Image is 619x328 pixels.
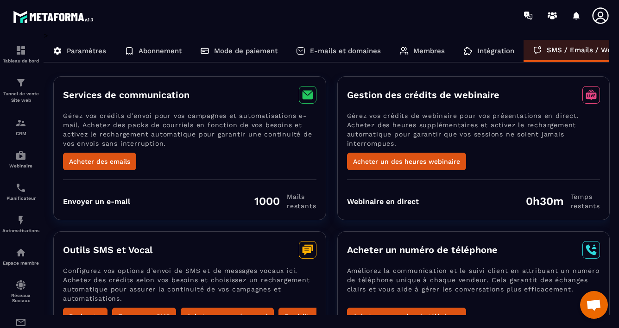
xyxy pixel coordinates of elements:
[2,163,39,168] p: Webinaire
[571,201,600,210] span: restants
[63,244,152,255] h3: Outils SMS et Vocal
[63,308,107,325] button: Recharger
[347,197,419,206] div: Webinaire en direct
[347,244,498,255] h3: Acheter un numéro de téléphone
[347,308,466,325] button: Acheter un numéro de téléphone
[15,215,26,226] img: automations
[278,308,326,325] button: Expéditeur
[2,70,39,111] a: formationformationTunnel de vente Site web
[571,192,600,201] span: Temps
[2,272,39,310] a: social-networksocial-networkRéseaux Sociaux
[2,260,39,266] p: Espace membre
[139,47,182,55] p: Abonnement
[347,111,600,153] p: Gérez vos crédits de webinaire pour vos présentations en direct. Achetez des heures supplémentair...
[2,143,39,175] a: automationsautomationsWebinaire
[181,308,274,325] button: Acheter un numéro vocal
[2,58,39,63] p: Tableau de bord
[15,279,26,291] img: social-network
[112,308,176,325] button: Envoyer un SMS
[526,192,600,210] div: 0h30m
[2,196,39,201] p: Planificateur
[2,91,39,104] p: Tunnel de vente Site web
[2,293,39,303] p: Réseaux Sociaux
[2,208,39,240] a: automationsautomationsAutomatisations
[63,111,316,153] p: Gérez vos crédits d’envoi pour vos campagnes et automatisations e-mail. Achetez des packs de cour...
[67,47,106,55] p: Paramètres
[63,266,316,308] p: Configurez vos options d’envoi de SMS et de messages vocaux ici. Achetez des crédits selon vos be...
[214,47,278,55] p: Mode de paiement
[15,150,26,161] img: automations
[15,182,26,193] img: scheduler
[15,247,26,258] img: automations
[15,118,26,129] img: formation
[347,89,499,100] h3: Gestion des crédits de webinaire
[15,45,26,56] img: formation
[63,153,136,170] button: Acheter des emails
[310,47,381,55] p: E-mails et domaines
[287,192,316,201] span: Mails
[2,131,39,136] p: CRM
[15,317,26,328] img: email
[413,47,445,55] p: Membres
[580,291,608,319] div: Ouvrir le chat
[13,8,96,25] img: logo
[63,89,189,100] h3: Services de communication
[287,201,316,210] span: restants
[2,38,39,70] a: formationformationTableau de bord
[2,228,39,233] p: Automatisations
[2,111,39,143] a: formationformationCRM
[347,153,466,170] button: Acheter un des heures webinaire
[2,240,39,272] a: automationsautomationsEspace membre
[254,192,316,210] div: 1000
[347,266,600,308] p: Améliorez la communication et le suivi client en attribuant un numéro de téléphone unique à chaqu...
[2,175,39,208] a: schedulerschedulerPlanificateur
[63,197,130,206] div: Envoyer un e-mail
[477,47,514,55] p: Intégration
[15,77,26,88] img: formation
